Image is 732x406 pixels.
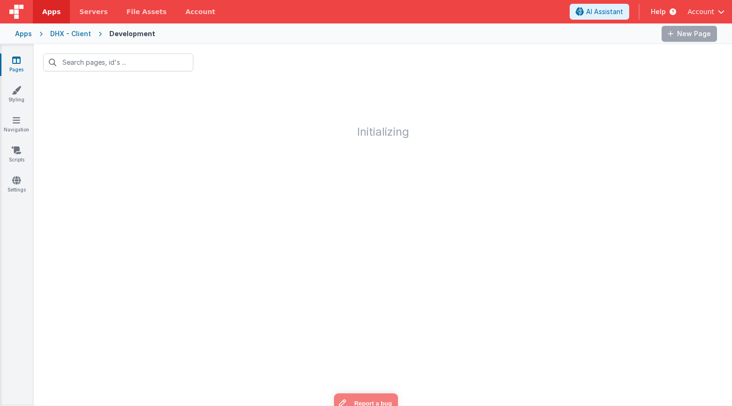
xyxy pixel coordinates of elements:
span: Servers [79,7,107,16]
span: Apps [42,7,61,16]
button: AI Assistant [570,4,629,20]
span: AI Assistant [586,7,623,16]
span: Help [651,7,666,16]
h1: Initializing [34,81,732,138]
input: Search pages, id's ... [43,54,193,71]
span: Account [687,7,714,16]
button: New Page [662,26,717,42]
span: File Assets [127,7,167,16]
div: Development [109,29,155,38]
div: DHX - Client [50,29,91,38]
button: Account [687,7,724,16]
div: Apps [15,29,32,38]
